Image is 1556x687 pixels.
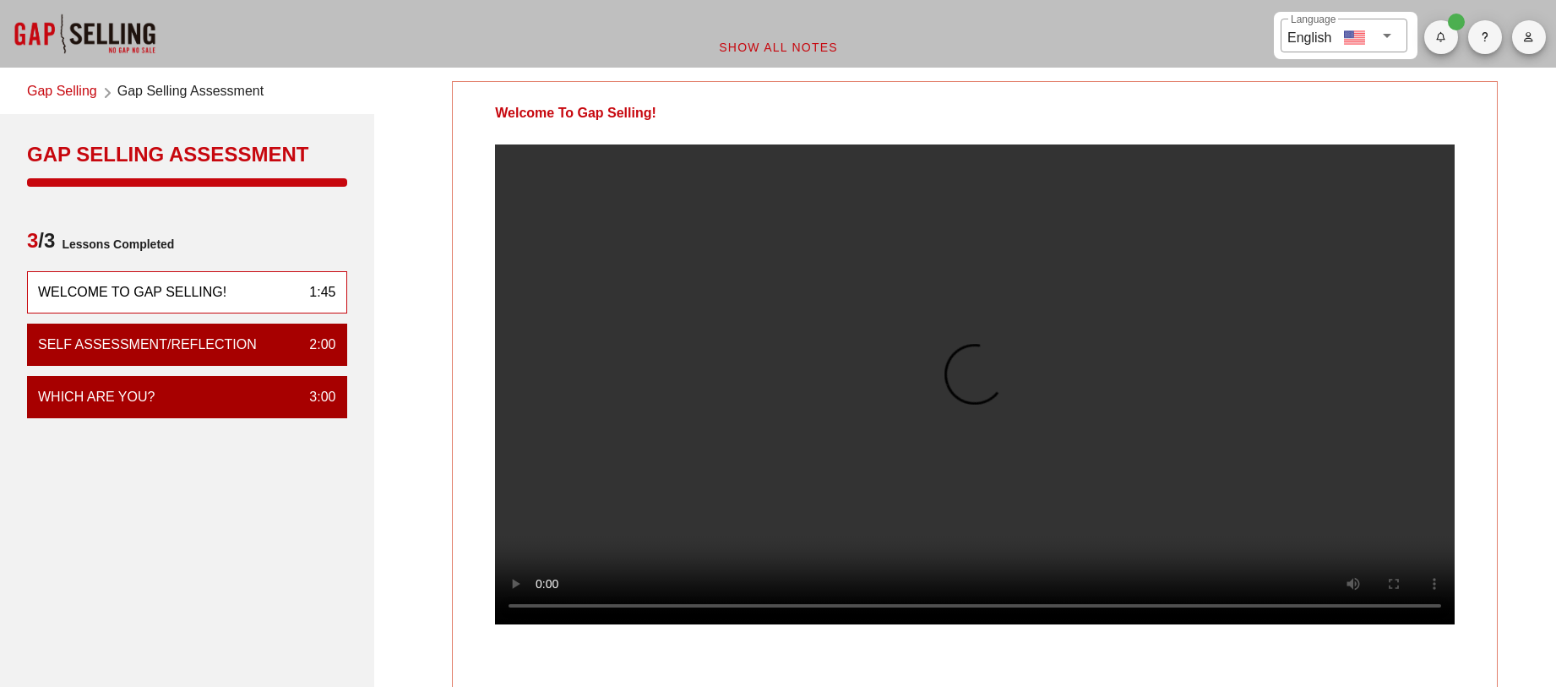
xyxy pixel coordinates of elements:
[296,387,335,407] div: 3:00
[55,227,174,261] span: Lessons Completed
[453,82,699,144] div: Welcome To Gap Selling!
[38,335,257,355] div: Self Assessment/Reflection
[38,282,226,303] div: Welcome To Gap Selling!
[27,227,55,261] span: /3
[705,32,851,63] button: Show All Notes
[1287,24,1331,48] div: English
[1281,19,1407,52] div: LanguageEnglish
[1448,14,1465,30] span: Badge
[27,81,97,104] a: Gap Selling
[117,81,264,104] span: Gap Selling Assessment
[1291,14,1336,26] label: Language
[38,387,155,407] div: WHICH ARE YOU?
[27,229,38,252] span: 3
[296,335,335,355] div: 2:00
[296,282,335,303] div: 1:45
[718,41,838,54] span: Show All Notes
[27,141,347,168] div: Gap Selling Assessment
